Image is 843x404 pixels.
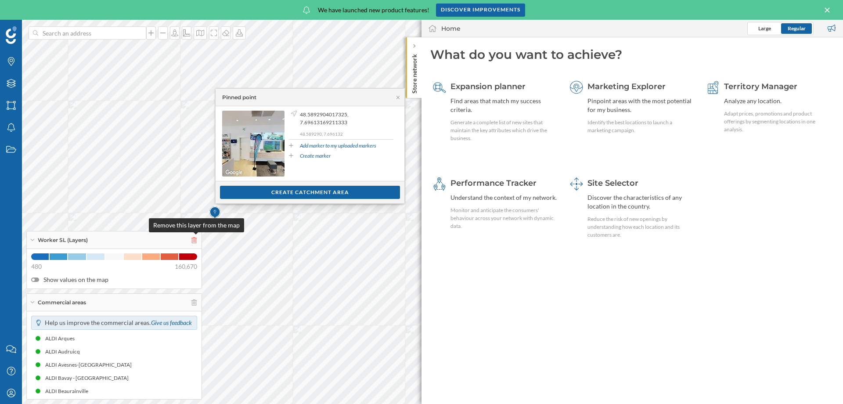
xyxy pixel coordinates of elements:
label: Show values on the map [31,275,197,284]
img: dashboards-manager.svg [570,177,583,191]
a: Create marker [300,152,331,160]
div: What do you want to achieve? [430,46,834,63]
img: Geoblink Logo [6,26,17,44]
div: Reduce the risk of new openings by understanding how each location and its customers are. [587,215,695,239]
div: Discover the characteristics of any location in the country. [587,193,695,211]
p: Help us improve the commercial areas. [45,318,192,327]
p: 48.589290, 7.696132 [300,131,393,137]
div: Pinpoint areas with the most potential for my business. [587,97,695,114]
div: ALDI Audruicq [45,347,84,356]
span: Territory Manager [724,82,797,91]
div: Find areas that match my success criteria. [450,97,558,114]
p: Store network [410,50,419,94]
span: Expansion planner [450,82,526,91]
span: Regular [788,25,806,32]
div: ALDI Arques [45,334,79,343]
div: ALDI Avesnes-[GEOGRAPHIC_DATA] [45,361,136,369]
img: search-areas.svg [433,81,446,94]
span: 480 [31,262,42,271]
div: Analyze any location. [724,97,832,105]
span: Worker SL (Layers) [38,236,88,244]
img: territory-manager.svg [706,81,720,94]
div: ALDI Bavay - [GEOGRAPHIC_DATA] [45,374,133,382]
div: Adapt prices, promotions and product offerings by segmenting locations in one analysis. [724,110,832,133]
span: Soporte [18,6,50,14]
div: Understand the context of my network. [450,193,558,202]
span: We have launched new product features! [318,6,429,14]
span: 48.5892904017325, 7.69613169211333 [300,111,391,126]
img: streetview [222,111,285,177]
img: Marker [209,204,220,222]
span: Performance Tracker [450,178,537,188]
span: 160,670 [175,262,197,271]
img: explorer.svg [570,81,583,94]
div: Monitor and anticipate the consumers' behaviour across your network with dynamic data. [450,206,558,230]
div: Identify the best locations to launch a marketing campaign. [587,119,695,134]
div: Generate a complete list of new sites that maintain the key attributes which drive the business. [450,119,558,142]
div: Pinned point [222,94,256,101]
div: ALDI Beaurainville [45,387,93,396]
div: Home [441,24,461,33]
span: Large [758,25,771,32]
a: Add marker to my uploaded markers [300,142,376,150]
span: Site Selector [587,178,638,188]
span: Commercial areas [38,299,86,307]
img: monitoring-360.svg [433,177,446,191]
span: Marketing Explorer [587,82,666,91]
